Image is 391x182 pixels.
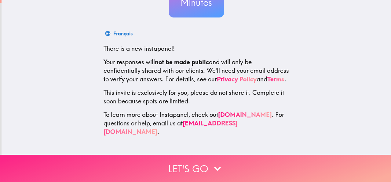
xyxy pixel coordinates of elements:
[104,88,289,106] p: This invite is exclusively for you, please do not share it. Complete it soon because spots are li...
[104,110,289,136] p: To learn more about Instapanel, check out . For questions or help, email us at .
[113,29,133,38] div: Français
[104,27,135,39] button: Français
[104,58,289,84] p: Your responses will and will only be confidentially shared with our clients. We'll need your emai...
[218,111,272,118] a: [DOMAIN_NAME]
[155,58,209,66] b: not be made public
[267,75,284,83] a: Terms
[217,75,257,83] a: Privacy Policy
[104,119,238,136] a: [EMAIL_ADDRESS][DOMAIN_NAME]
[104,45,175,52] span: There is a new instapanel!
